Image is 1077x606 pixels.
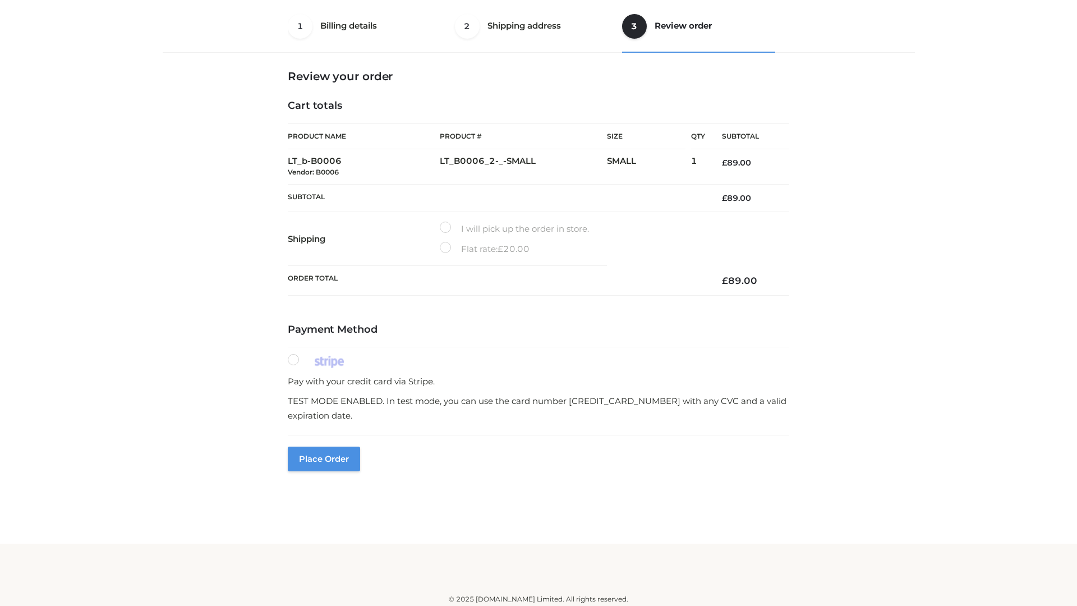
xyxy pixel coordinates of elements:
td: LT_b-B0006 [288,149,440,185]
small: Vendor: B0006 [288,168,339,176]
label: Flat rate: [440,242,530,256]
th: Size [607,124,685,149]
th: Qty [691,123,705,149]
div: © 2025 [DOMAIN_NAME] Limited. All rights reserved. [167,594,910,605]
span: £ [722,193,727,203]
span: £ [722,275,728,286]
bdi: 89.00 [722,193,751,203]
bdi: 89.00 [722,275,757,286]
p: Pay with your credit card via Stripe. [288,374,789,389]
th: Product # [440,123,607,149]
th: Subtotal [288,184,705,212]
p: TEST MODE ENABLED. In test mode, you can use the card number [CREDIT_CARD_NUMBER] with any CVC an... [288,394,789,423]
button: Place order [288,447,360,471]
td: LT_B0006_2-_-SMALL [440,149,607,185]
h3: Review your order [288,70,789,83]
th: Order Total [288,266,705,296]
bdi: 89.00 [722,158,751,168]
bdi: 20.00 [498,244,530,254]
td: 1 [691,149,705,185]
span: £ [498,244,503,254]
h4: Payment Method [288,324,789,336]
th: Shipping [288,212,440,266]
span: £ [722,158,727,168]
h4: Cart totals [288,100,789,112]
th: Product Name [288,123,440,149]
label: I will pick up the order in store. [440,222,589,236]
td: SMALL [607,149,691,185]
th: Subtotal [705,124,789,149]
